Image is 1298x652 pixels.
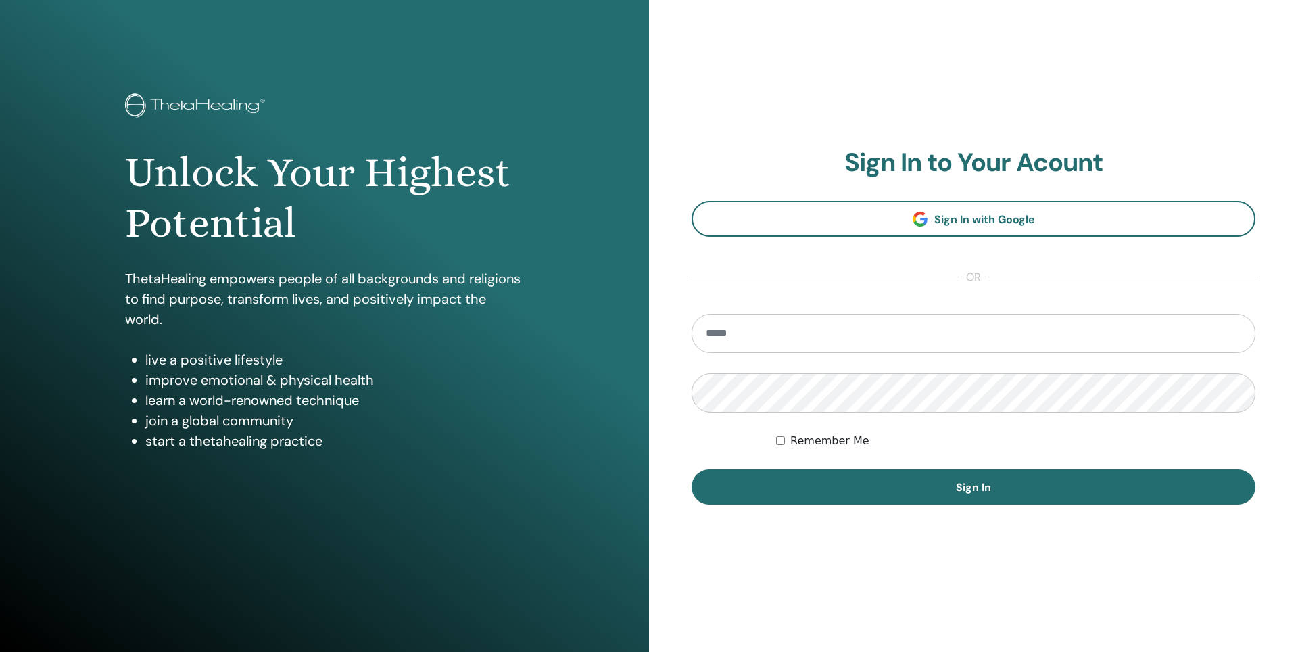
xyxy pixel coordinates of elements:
[692,201,1255,237] a: Sign In with Google
[776,433,1255,449] div: Keep me authenticated indefinitely or until I manually logout
[145,350,524,370] li: live a positive lifestyle
[125,269,524,329] p: ThetaHealing empowers people of all backgrounds and religions to find purpose, transform lives, a...
[959,269,988,285] span: or
[145,431,524,451] li: start a thetahealing practice
[692,147,1255,179] h2: Sign In to Your Acount
[145,390,524,411] li: learn a world-renowned technique
[692,469,1255,505] button: Sign In
[145,411,524,431] li: join a global community
[125,147,524,248] h1: Unlock Your Highest Potential
[790,433,869,449] label: Remember Me
[956,480,991,494] span: Sign In
[145,370,524,390] li: improve emotional & physical health
[934,212,1035,227] span: Sign In with Google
